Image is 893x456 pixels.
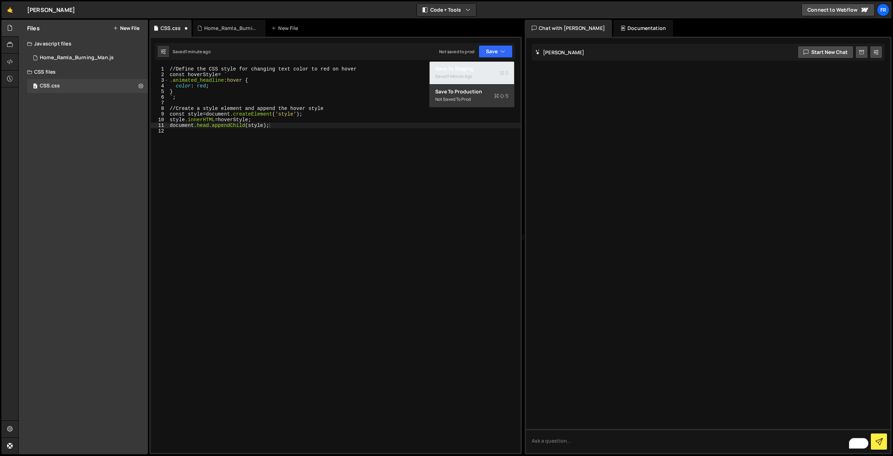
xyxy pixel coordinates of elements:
[151,123,169,128] div: 11
[204,25,257,32] div: Home_Ramla_Burning_Man.js
[535,49,584,56] h2: [PERSON_NAME]
[801,4,875,16] a: Connect to Webflow
[173,49,211,55] div: Saved
[19,65,148,79] div: CSS files
[33,84,37,90] span: 0
[435,72,508,81] div: Saved
[151,111,169,117] div: 9
[494,92,508,99] span: S
[27,24,40,32] h2: Files
[525,20,612,37] div: Chat with [PERSON_NAME]
[27,6,75,14] div: [PERSON_NAME]
[27,51,148,65] div: 16570/45040.js
[19,37,148,51] div: Javascript files
[151,106,169,111] div: 8
[151,117,169,123] div: 10
[435,88,508,95] div: Save to Production
[613,20,673,37] div: Documentation
[151,100,169,106] div: 7
[151,128,169,134] div: 12
[430,85,514,107] button: Save to ProductionS Not saved to prod
[877,4,889,16] a: Fr
[151,83,169,89] div: 4
[435,95,508,104] div: Not saved to prod
[435,65,508,72] div: Save to Staging
[151,94,169,100] div: 6
[430,62,514,85] button: Save to StagingS Saved1 minute ago
[526,429,890,453] textarea: To enrich screen reader interactions, please activate Accessibility in Grammarly extension settings
[151,78,169,83] div: 3
[151,72,169,78] div: 2
[798,46,854,58] button: Start new chat
[271,25,301,32] div: New File
[479,45,513,58] button: Save
[185,49,211,55] div: 1 minute ago
[113,25,139,31] button: New File
[439,49,474,55] div: Not saved to prod
[40,55,114,61] div: Home_Ramla_Burning_Man.js
[151,66,169,72] div: 1
[40,83,60,89] div: CSS.css
[1,1,19,18] a: 🤙
[448,73,472,79] div: 1 minute ago
[417,4,476,16] button: Code + Tools
[500,69,508,76] span: S
[161,25,181,32] div: CSS.css
[27,79,148,93] div: 16570/45052.css
[151,89,169,94] div: 5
